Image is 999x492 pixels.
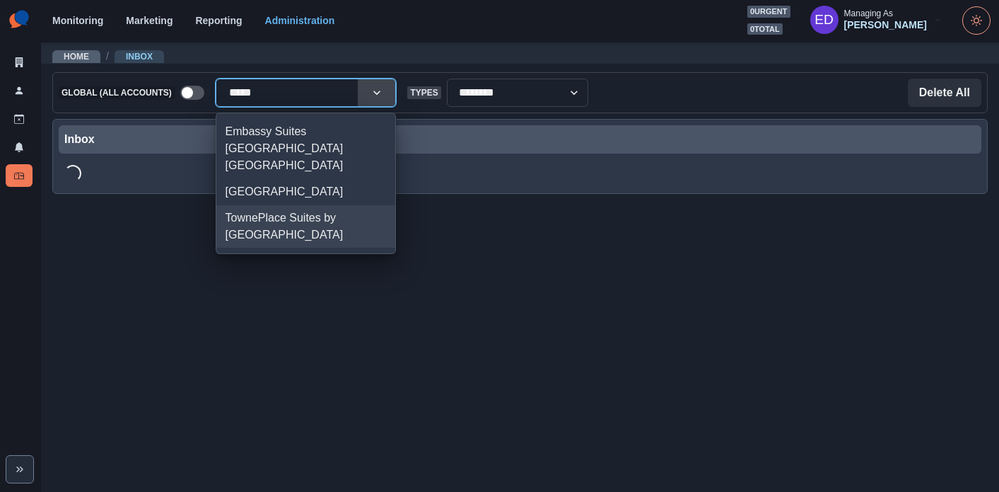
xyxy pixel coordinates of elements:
a: Monitoring [52,15,103,26]
div: Elizabeth Dempsey [814,3,834,37]
a: Administration [265,15,335,26]
a: Home [64,52,89,62]
a: Inbox [6,164,33,187]
nav: breadcrumb [52,49,164,64]
span: 0 urgent [747,6,790,18]
span: / [106,49,109,64]
button: Managing As[PERSON_NAME] [799,6,954,34]
span: 0 total [747,23,783,35]
div: Managing As [844,8,893,18]
a: Marketing [126,15,173,26]
a: Users [6,79,33,102]
button: Toggle Mode [962,6,991,35]
span: Types [407,86,440,99]
a: Clients [6,51,33,74]
a: Notifications [6,136,33,159]
div: [PERSON_NAME] [844,19,927,31]
div: Inbox [64,131,976,148]
button: Expand [6,455,34,484]
button: Delete All [908,79,981,107]
span: Global (All Accounts) [59,86,175,99]
div: TownePlace Suites by [GEOGRAPHIC_DATA] [216,205,396,248]
div: Embassy Suites [GEOGRAPHIC_DATA] [GEOGRAPHIC_DATA] [216,119,396,179]
a: Draft Posts [6,108,33,130]
a: Inbox [126,52,153,62]
a: Reporting [195,15,242,26]
div: [GEOGRAPHIC_DATA] [216,179,396,205]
